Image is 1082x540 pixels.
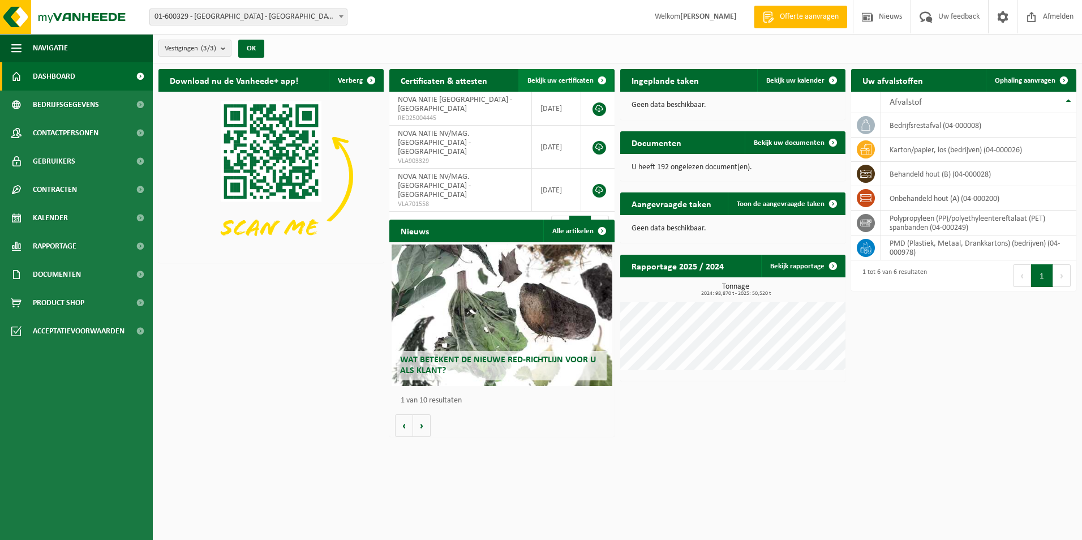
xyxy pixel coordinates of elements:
[532,92,581,126] td: [DATE]
[398,96,512,113] span: NOVA NATIE [GEOGRAPHIC_DATA] - [GEOGRAPHIC_DATA]
[680,12,737,21] strong: [PERSON_NAME]
[626,291,845,297] span: 2024: 98,870 t - 2025: 50,520 t
[33,147,75,175] span: Gebruikers
[398,114,523,123] span: RED25004445
[766,77,825,84] span: Bekijk uw kalender
[851,69,934,91] h2: Uw afvalstoffen
[777,11,841,23] span: Offerte aanvragen
[33,289,84,317] span: Product Shop
[857,263,927,288] div: 1 tot 6 van 6 resultaten
[33,119,98,147] span: Contactpersonen
[754,139,825,147] span: Bekijk uw documenten
[532,126,581,169] td: [DATE]
[1053,264,1071,287] button: Next
[398,173,471,199] span: NOVA NATIE NV/MAG. [GEOGRAPHIC_DATA] - [GEOGRAPHIC_DATA]
[757,69,844,92] a: Bekijk uw kalender
[527,77,594,84] span: Bekijk uw certificaten
[620,255,735,277] h2: Rapportage 2025 / 2024
[881,186,1076,211] td: onbehandeld hout (A) (04-000200)
[890,98,922,107] span: Afvalstof
[149,8,347,25] span: 01-600329 - NOVA NATIE NV - ANTWERPEN
[238,40,264,58] button: OK
[329,69,383,92] button: Verberg
[761,255,844,277] a: Bekijk rapportage
[398,130,471,156] span: NOVA NATIE NV/MAG. [GEOGRAPHIC_DATA] - [GEOGRAPHIC_DATA]
[33,62,75,91] span: Dashboard
[392,245,612,386] a: Wat betekent de nieuwe RED-richtlijn voor u als klant?
[632,101,834,109] p: Geen data beschikbaar.
[398,157,523,166] span: VLA903329
[754,6,847,28] a: Offerte aanvragen
[158,69,310,91] h2: Download nu de Vanheede+ app!
[620,69,710,91] h2: Ingeplande taken
[1013,264,1031,287] button: Previous
[632,225,834,233] p: Geen data beschikbaar.
[986,69,1075,92] a: Ophaling aanvragen
[33,91,99,119] span: Bedrijfsgegevens
[33,34,68,62] span: Navigatie
[413,414,431,437] button: Volgende
[201,45,216,52] count: (3/3)
[543,220,613,242] a: Alle artikelen
[737,200,825,208] span: Toon de aangevraagde taken
[632,164,834,172] p: U heeft 192 ongelezen document(en).
[33,260,81,289] span: Documenten
[881,138,1076,162] td: karton/papier, los (bedrijven) (04-000026)
[389,220,440,242] h2: Nieuws
[395,414,413,437] button: Vorige
[881,162,1076,186] td: behandeld hout (B) (04-000028)
[33,204,68,232] span: Kalender
[401,397,609,405] p: 1 van 10 resultaten
[158,92,384,261] img: Download de VHEPlus App
[400,355,596,375] span: Wat betekent de nieuwe RED-richtlijn voor u als klant?
[620,131,693,153] h2: Documenten
[881,235,1076,260] td: PMD (Plastiek, Metaal, Drankkartons) (bedrijven) (04-000978)
[728,192,844,215] a: Toon de aangevraagde taken
[33,317,124,345] span: Acceptatievoorwaarden
[338,77,363,84] span: Verberg
[398,200,523,209] span: VLA701558
[389,69,499,91] h2: Certificaten & attesten
[150,9,347,25] span: 01-600329 - NOVA NATIE NV - ANTWERPEN
[995,77,1055,84] span: Ophaling aanvragen
[745,131,844,154] a: Bekijk uw documenten
[620,192,723,215] h2: Aangevraagde taken
[165,40,216,57] span: Vestigingen
[158,40,231,57] button: Vestigingen(3/3)
[1031,264,1053,287] button: 1
[881,113,1076,138] td: bedrijfsrestafval (04-000008)
[881,211,1076,235] td: polypropyleen (PP)/polyethyleentereftalaat (PET) spanbanden (04-000249)
[33,232,76,260] span: Rapportage
[33,175,77,204] span: Contracten
[626,283,845,297] h3: Tonnage
[532,169,581,212] td: [DATE]
[518,69,613,92] a: Bekijk uw certificaten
